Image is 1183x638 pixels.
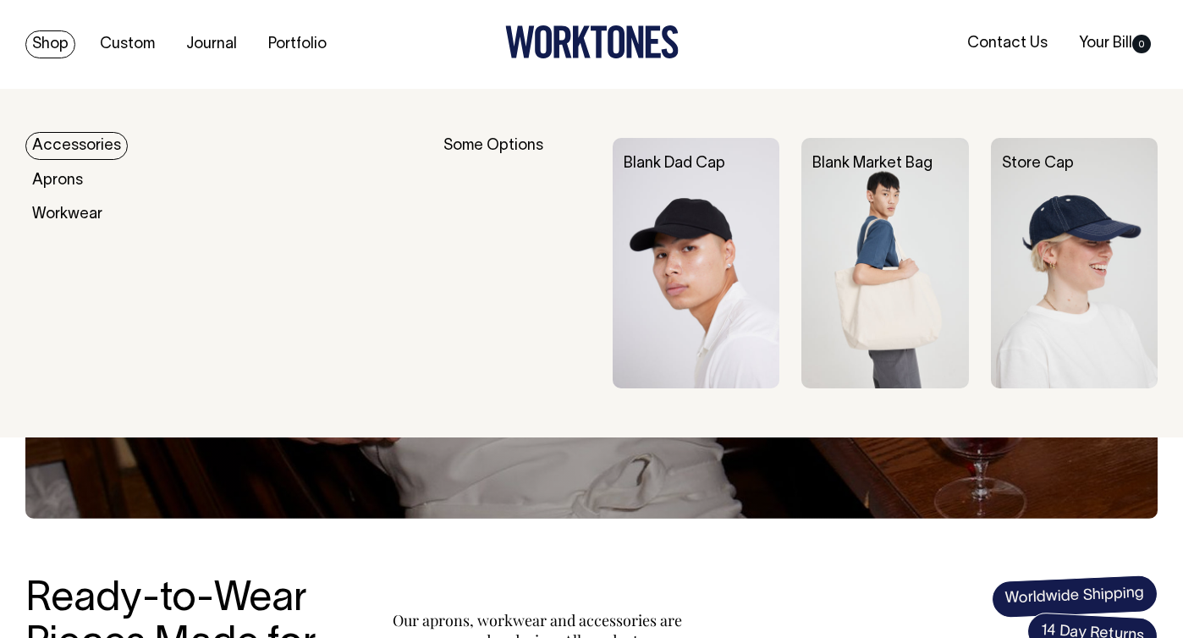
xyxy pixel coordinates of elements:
div: Some Options [443,138,591,388]
a: Your Bill0 [1072,30,1158,58]
a: Accessories [25,132,128,160]
img: Blank Dad Cap [613,138,779,388]
a: Portfolio [261,30,333,58]
img: Store Cap [991,138,1158,388]
a: Aprons [25,167,90,195]
a: Blank Market Bag [812,157,933,171]
a: Blank Dad Cap [624,157,725,171]
a: Journal [179,30,244,58]
a: Store Cap [1002,157,1074,171]
span: 0 [1132,35,1151,53]
span: Worldwide Shipping [991,575,1158,619]
a: Contact Us [960,30,1054,58]
a: Workwear [25,201,109,228]
a: Shop [25,30,75,58]
a: Custom [93,30,162,58]
img: Blank Market Bag [801,138,968,388]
